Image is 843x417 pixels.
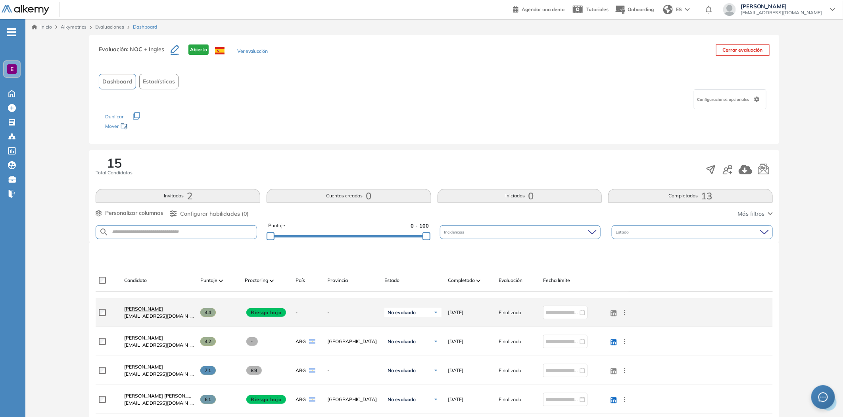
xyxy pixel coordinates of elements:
[663,5,673,14] img: world
[448,277,475,284] span: Completado
[434,397,438,402] img: Ícono de flecha
[296,367,306,374] span: ARG
[124,393,203,399] span: [PERSON_NAME] [PERSON_NAME]
[96,169,132,176] span: Total Candidatos
[388,367,416,374] span: No evaluado
[388,309,416,316] span: No evaluado
[738,210,765,218] span: Más filtros
[200,337,216,346] span: 42
[96,189,260,203] button: Invitados2
[384,277,399,284] span: Estado
[99,44,171,61] h3: Evaluación
[448,338,463,345] span: [DATE]
[296,338,306,345] span: ARG
[411,222,429,230] span: 0 - 100
[448,396,463,403] span: [DATE]
[270,280,274,282] img: [missing "en.ARROW_ALT" translation]
[200,277,217,284] span: Puntaje
[188,44,209,55] span: Abierta
[309,368,315,373] img: ARG
[61,24,86,30] span: Alkymetrics
[434,368,438,373] img: Ícono de flecha
[499,277,522,284] span: Evaluación
[499,396,521,403] span: Finalizado
[95,24,124,30] a: Evaluaciones
[444,229,466,235] span: Incidencias
[99,227,109,237] img: SEARCH_ALT
[10,66,13,72] span: E
[741,3,822,10] span: [PERSON_NAME]
[741,10,822,16] span: [EMAIL_ADDRESS][DOMAIN_NAME]
[697,97,751,102] span: Configuraciones opcionales
[543,277,570,284] span: Fecha límite
[124,305,194,313] a: [PERSON_NAME]
[615,1,654,18] button: Onboarding
[628,6,654,12] span: Onboarding
[716,44,770,56] button: Cerrar evaluación
[818,392,828,402] span: message
[170,210,249,218] button: Configurar habilidades (0)
[388,338,416,345] span: No evaluado
[215,47,225,54] img: ESP
[237,48,267,56] button: Ver evaluación
[7,31,16,33] i: -
[124,392,194,400] a: [PERSON_NAME] [PERSON_NAME]
[105,209,163,217] span: Personalizar columnas
[180,210,249,218] span: Configurar habilidades (0)
[99,74,136,89] button: Dashboard
[219,280,223,282] img: [missing "en.ARROW_ALT" translation]
[105,114,123,120] span: Duplicar
[685,8,690,11] img: arrow
[327,367,378,374] span: -
[124,364,163,370] span: [PERSON_NAME]
[499,338,521,345] span: Finalizado
[438,189,602,203] button: Iniciadas0
[200,308,216,317] span: 44
[124,334,194,342] a: [PERSON_NAME]
[246,308,286,317] span: Riesgo bajo
[327,396,378,403] span: [GEOGRAPHIC_DATA]
[309,397,315,402] img: ARG
[246,366,262,375] span: 89
[296,277,305,284] span: País
[296,309,298,316] span: -
[246,395,286,404] span: Riesgo bajo
[139,74,179,89] button: Estadísticas
[124,363,194,371] a: [PERSON_NAME]
[608,189,773,203] button: Completadas13
[124,335,163,341] span: [PERSON_NAME]
[522,6,565,12] span: Agendar una demo
[327,277,348,284] span: Provincia
[448,309,463,316] span: [DATE]
[440,225,601,239] div: Incidencias
[268,222,285,230] span: Puntaje
[434,339,438,344] img: Ícono de flecha
[124,277,147,284] span: Candidato
[267,189,431,203] button: Cuentas creadas0
[200,366,216,375] span: 71
[245,277,268,284] span: Proctoring
[738,210,773,218] button: Más filtros
[586,6,609,12] span: Tutoriales
[133,23,157,31] span: Dashboard
[676,6,682,13] span: ES
[327,338,378,345] span: [GEOGRAPHIC_DATA]
[107,156,122,169] span: 15
[124,371,194,378] span: [EMAIL_ADDRESS][DOMAIN_NAME]
[127,46,164,53] span: : NOC + Ingles
[476,280,480,282] img: [missing "en.ARROW_ALT" translation]
[143,77,175,86] span: Estadísticas
[124,306,163,312] span: [PERSON_NAME]
[32,23,52,31] a: Inicio
[124,400,194,407] span: [EMAIL_ADDRESS][DOMAIN_NAME]
[499,367,521,374] span: Finalizado
[96,209,163,217] button: Personalizar columnas
[513,4,565,14] a: Agendar una demo
[124,313,194,320] span: [EMAIL_ADDRESS][DOMAIN_NAME]
[296,396,306,403] span: ARG
[434,310,438,315] img: Ícono de flecha
[2,5,49,15] img: Logo
[200,395,216,404] span: 61
[327,309,378,316] span: -
[616,229,630,235] span: Estado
